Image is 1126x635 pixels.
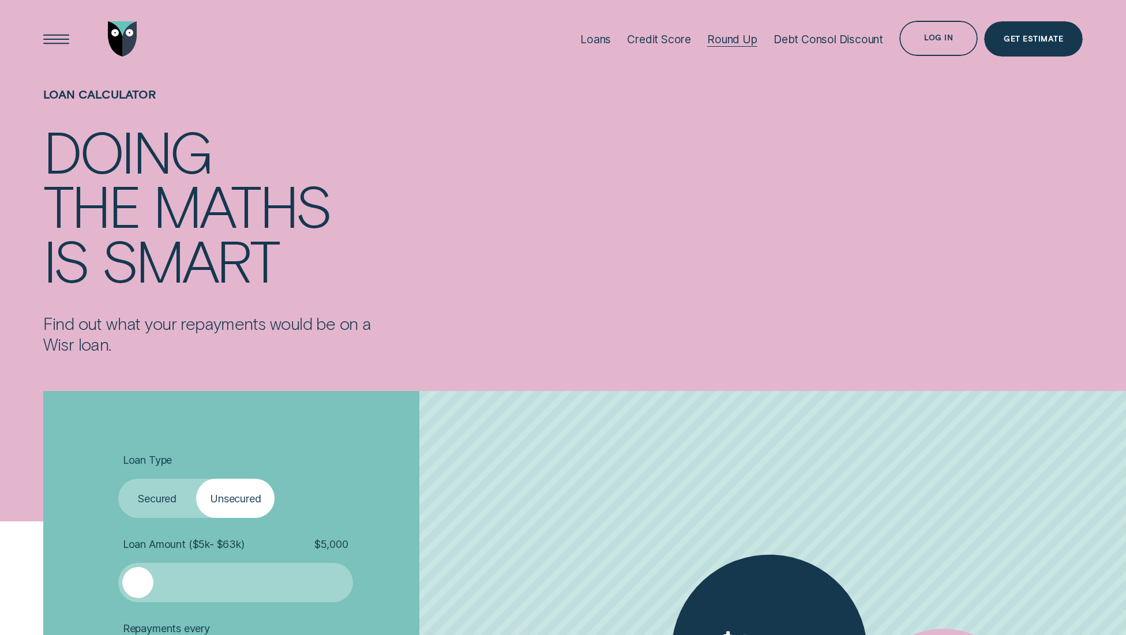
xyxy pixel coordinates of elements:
[627,32,691,46] div: Credit Score
[153,178,330,232] div: maths
[43,178,140,232] div: the
[196,479,275,518] label: Unsecured
[43,232,88,287] div: is
[580,32,611,46] div: Loans
[774,32,883,46] div: Debt Consol Discount
[43,88,382,123] h1: Loan Calculator
[123,453,172,467] span: Loan Type
[43,123,211,178] div: Doing
[123,622,210,635] span: Repayments every
[707,32,757,46] div: Round Up
[899,21,978,56] button: Log in
[118,479,197,518] label: Secured
[108,21,137,57] img: Wisr
[984,21,1083,57] a: Get Estimate
[39,21,74,57] button: Open Menu
[123,538,245,551] span: Loan Amount ( $5k - $63k )
[102,232,278,287] div: smart
[43,313,382,355] p: Find out what your repayments would be on a Wisr loan.
[314,538,348,551] span: $ 5,000
[43,123,382,287] h4: Doing the maths is smart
